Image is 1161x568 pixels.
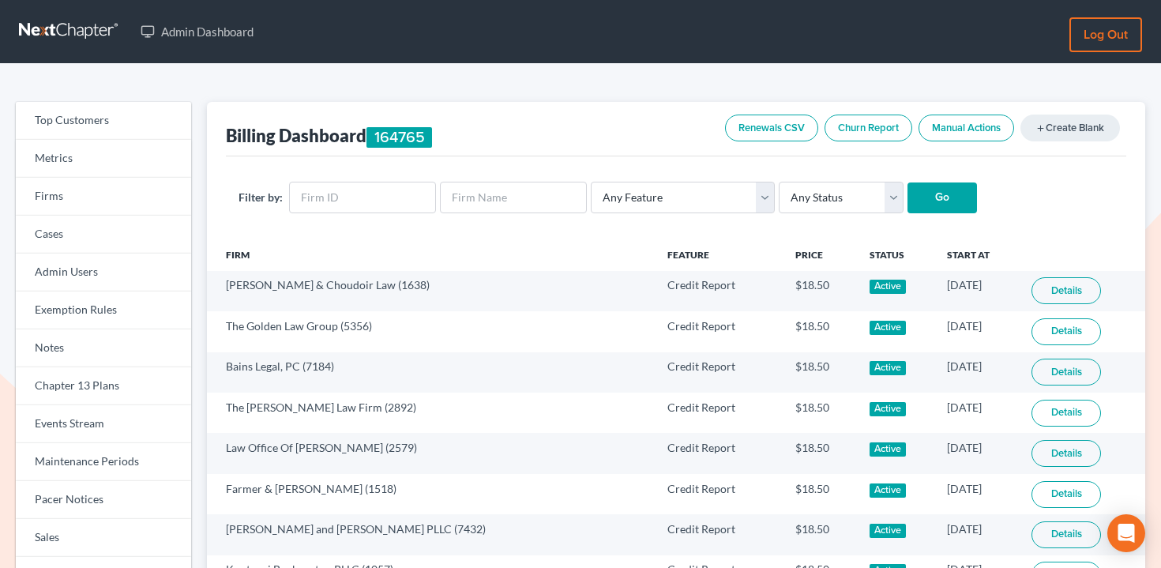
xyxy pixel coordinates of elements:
[655,352,783,393] td: Credit Report
[1031,440,1101,467] a: Details
[934,239,1019,271] th: Start At
[207,514,655,555] td: [PERSON_NAME] and [PERSON_NAME] PLLC (7432)
[934,514,1019,555] td: [DATE]
[655,393,783,433] td: Credit Report
[133,17,261,46] a: Admin Dashboard
[1031,481,1101,508] a: Details
[440,182,587,213] input: Firm Name
[857,239,934,271] th: Status
[16,329,191,367] a: Notes
[207,474,655,514] td: Farmer & [PERSON_NAME] (1518)
[725,115,818,141] a: Renewals CSV
[655,474,783,514] td: Credit Report
[16,367,191,405] a: Chapter 13 Plans
[783,393,857,433] td: $18.50
[289,182,436,213] input: Firm ID
[16,102,191,140] a: Top Customers
[783,514,857,555] td: $18.50
[655,433,783,473] td: Credit Report
[1069,17,1142,52] a: Log out
[783,311,857,352] td: $18.50
[1031,359,1101,386] a: Details
[934,433,1019,473] td: [DATE]
[870,361,907,375] div: Active
[870,442,907,457] div: Active
[870,402,907,416] div: Active
[1035,123,1046,134] i: add
[16,443,191,481] a: Maintenance Periods
[239,189,283,205] label: Filter by:
[207,433,655,473] td: Law Office Of [PERSON_NAME] (2579)
[655,271,783,311] td: Credit Report
[207,352,655,393] td: Bains Legal, PC (7184)
[226,124,433,148] div: Billing Dashboard
[16,216,191,254] a: Cases
[919,115,1014,141] a: Manual Actions
[783,433,857,473] td: $18.50
[870,321,907,335] div: Active
[16,254,191,292] a: Admin Users
[870,483,907,498] div: Active
[207,311,655,352] td: The Golden Law Group (5356)
[907,182,977,214] input: Go
[16,140,191,178] a: Metrics
[870,524,907,538] div: Active
[783,474,857,514] td: $18.50
[655,514,783,555] td: Credit Report
[655,311,783,352] td: Credit Report
[1107,514,1145,552] div: Open Intercom Messenger
[207,271,655,311] td: [PERSON_NAME] & Choudoir Law (1638)
[655,239,783,271] th: Feature
[934,271,1019,311] td: [DATE]
[1031,318,1101,345] a: Details
[16,178,191,216] a: Firms
[783,352,857,393] td: $18.50
[16,292,191,329] a: Exemption Rules
[207,393,655,433] td: The [PERSON_NAME] Law Firm (2892)
[783,239,857,271] th: Price
[870,280,907,294] div: Active
[16,405,191,443] a: Events Stream
[207,239,655,271] th: Firm
[825,115,912,141] a: Churn Report
[934,393,1019,433] td: [DATE]
[934,352,1019,393] td: [DATE]
[783,271,857,311] td: $18.50
[16,481,191,519] a: Pacer Notices
[934,311,1019,352] td: [DATE]
[366,127,433,148] div: 164765
[1020,115,1120,141] a: addCreate Blank
[1031,521,1101,548] a: Details
[1031,277,1101,304] a: Details
[16,519,191,557] a: Sales
[934,474,1019,514] td: [DATE]
[1031,400,1101,427] a: Details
